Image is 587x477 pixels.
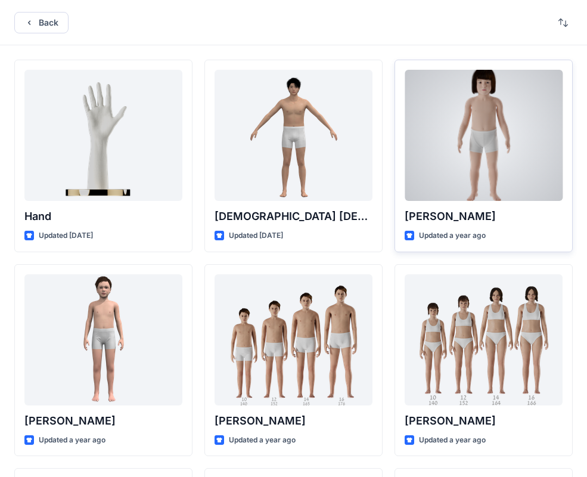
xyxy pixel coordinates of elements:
[215,413,372,429] p: [PERSON_NAME]
[24,274,182,405] a: Emil
[229,230,283,242] p: Updated [DATE]
[405,413,563,429] p: [PERSON_NAME]
[39,230,93,242] p: Updated [DATE]
[419,230,486,242] p: Updated a year ago
[215,274,372,405] a: Brandon
[229,434,296,447] p: Updated a year ago
[24,413,182,429] p: [PERSON_NAME]
[24,70,182,201] a: Hand
[405,208,563,225] p: [PERSON_NAME]
[24,208,182,225] p: Hand
[215,70,372,201] a: Male Asian
[419,434,486,447] p: Updated a year ago
[215,208,372,225] p: [DEMOGRAPHIC_DATA] [DEMOGRAPHIC_DATA]
[14,12,69,33] button: Back
[405,274,563,405] a: Brenda
[405,70,563,201] a: Charlie
[39,434,105,447] p: Updated a year ago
